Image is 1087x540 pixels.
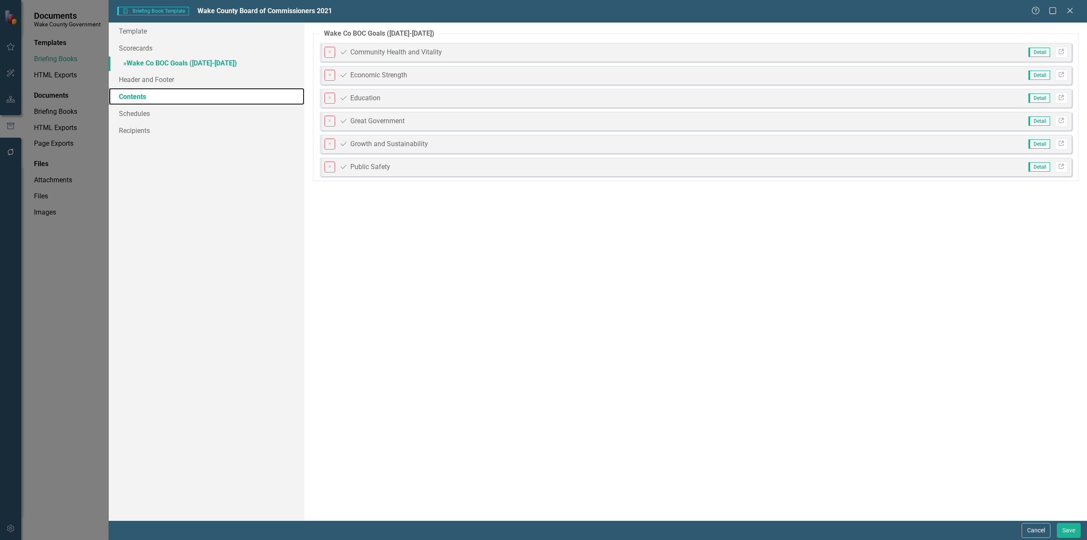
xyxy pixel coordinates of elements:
a: Schedules [109,105,304,122]
span: Detail [1028,162,1050,172]
a: »Wake Co BOC Goals ([DATE]-[DATE]) [109,57,304,71]
span: Briefing Book Template [117,7,189,15]
div: Public Safety [350,162,390,172]
legend: Wake Co BOC Goals ([DATE]-[DATE]) [320,29,439,39]
a: Template [109,23,304,40]
div: Growth and Sustainability [350,139,428,149]
span: Detail [1028,116,1050,126]
a: Recipients [109,122,304,139]
div: Community Health and Vitality [350,48,442,57]
div: Education [350,93,380,103]
span: Detail [1028,71,1050,80]
a: Scorecards [109,40,304,57]
button: Save [1057,523,1081,538]
button: Cancel [1022,523,1050,538]
span: Detail [1028,93,1050,103]
span: Detail [1028,139,1050,149]
div: Great Government [350,116,405,126]
span: Detail [1028,48,1050,57]
span: Wake County Board of Commissioners 2021 [197,7,332,15]
span: » [123,59,127,67]
a: Contents [109,88,304,105]
a: Header and Footer [109,71,304,88]
div: Economic Strength [350,71,407,80]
